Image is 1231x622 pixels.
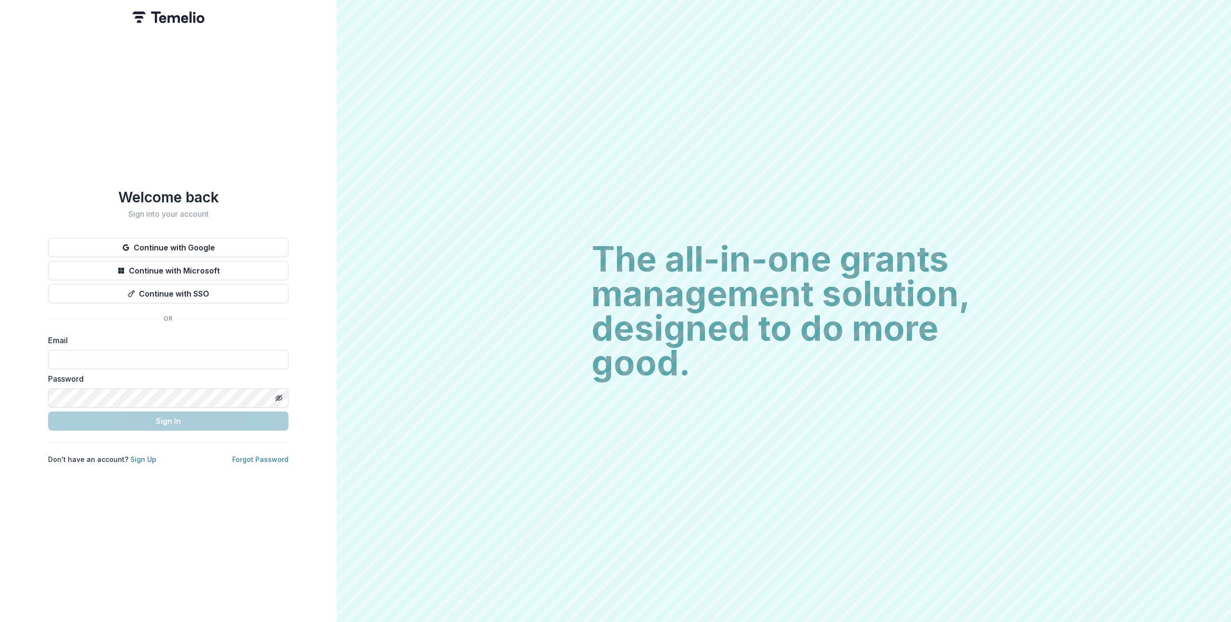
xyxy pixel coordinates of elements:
[130,455,156,463] a: Sign Up
[48,335,283,346] label: Email
[232,455,289,463] a: Forgot Password
[48,238,289,257] button: Continue with Google
[48,210,289,219] h2: Sign into your account
[271,390,287,406] button: Toggle password visibility
[48,188,289,206] h1: Welcome back
[48,454,156,464] p: Don't have an account?
[132,12,204,23] img: Temelio
[48,373,283,385] label: Password
[48,261,289,280] button: Continue with Microsoft
[48,284,289,303] button: Continue with SSO
[48,411,289,431] button: Sign In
